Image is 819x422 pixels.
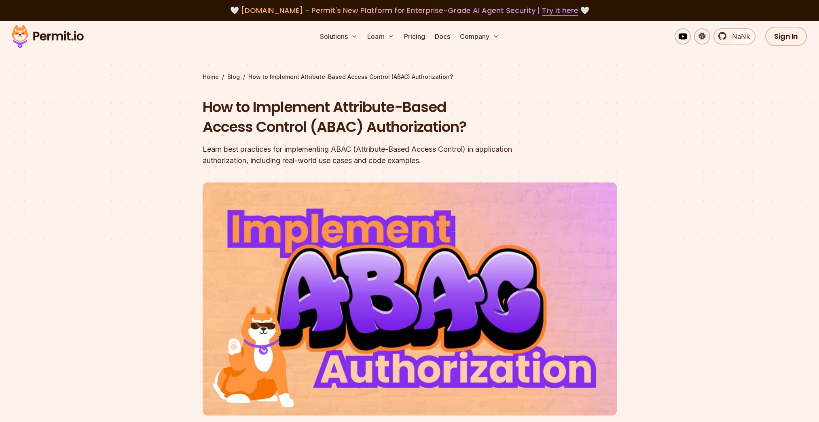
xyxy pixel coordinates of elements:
a: Home [203,73,219,81]
div: / / [203,73,617,81]
h1: How to Implement Attribute-Based Access Control (ABAC) Authorization? [203,97,513,137]
span: NaNk [727,32,750,41]
span: [DOMAIN_NAME] - Permit's New Platform for Enterprise-Grade AI Agent Security | [241,5,578,15]
a: Sign In [765,27,807,46]
button: Company [457,28,502,45]
a: Docs [432,28,453,45]
img: Permit logo [8,23,87,50]
a: NaNk [713,28,756,45]
div: 🤍 🤍 [19,5,800,16]
div: Learn best practices for implementing ABAC (Attribute-Based Access Control) in application author... [203,144,513,166]
img: How to Implement Attribute-Based Access Control (ABAC) Authorization? [203,182,617,416]
button: Learn [364,28,398,45]
a: Try it here [542,5,578,16]
button: Solutions [317,28,361,45]
a: Pricing [401,28,428,45]
a: Blog [227,73,240,81]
